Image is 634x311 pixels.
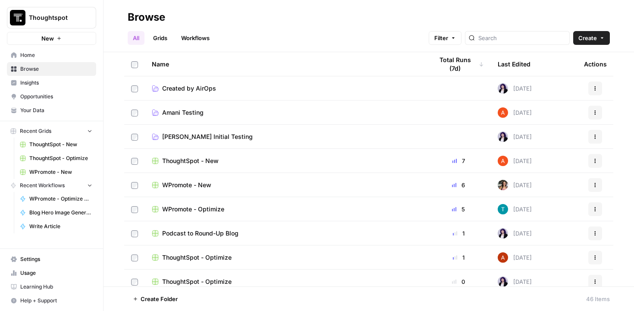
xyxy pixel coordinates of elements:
div: Last Edited [498,52,530,76]
span: WPromote - Optimize Article [29,195,92,203]
a: ThoughtSpot - Optimize [152,277,419,286]
span: WPromote - Optimize [162,205,224,214]
span: ThoughtSpot - New [29,141,92,148]
button: Filter [429,31,461,45]
span: Write Article [29,223,92,230]
span: Your Data [20,107,92,114]
img: vrq4y4cr1c7o18g7bic8abpwgxlg [498,252,508,263]
div: [DATE] [498,83,532,94]
span: Browse [20,65,92,73]
span: WPromote - New [162,181,211,189]
img: 3g4u712am6pgnfv60dfu4e7xs9c9 [498,204,508,214]
div: [DATE] [498,132,532,142]
div: [DATE] [498,252,532,263]
a: Your Data [7,104,96,117]
button: Create [573,31,610,45]
a: Created by AirOps [152,84,419,93]
button: Recent Workflows [7,179,96,192]
a: ThoughtSpot - Optimize [16,151,96,165]
div: 6 [433,181,484,189]
div: [DATE] [498,276,532,287]
a: Browse [7,62,96,76]
a: Usage [7,266,96,280]
a: Blog Hero Image Generator [16,206,96,220]
a: [PERSON_NAME] Initial Testing [152,132,419,141]
span: Create Folder [141,295,178,303]
div: 5 [433,205,484,214]
a: ThoughtSpot - Optimize [152,253,419,262]
span: Podcast to Round-Up Blog [162,229,239,238]
input: Search [478,34,566,42]
span: Settings [20,255,92,263]
img: cje7zb9ux0f2nqyv5qqgv3u0jxek [498,107,508,118]
img: tzasfqpy46zz9dbmxk44r2ls5vap [498,83,508,94]
img: tzasfqpy46zz9dbmxk44r2ls5vap [498,132,508,142]
a: Home [7,48,96,62]
a: WPromote - New [152,181,419,189]
img: tzasfqpy46zz9dbmxk44r2ls5vap [498,276,508,287]
a: Grids [148,31,173,45]
span: Amani Testing [162,108,204,117]
div: 1 [433,229,484,238]
a: WPromote - Optimize [152,205,419,214]
img: tzasfqpy46zz9dbmxk44r2ls5vap [498,228,508,239]
span: WPromote - New [29,168,92,176]
span: ThoughtSpot - Optimize [29,154,92,162]
a: Learning Hub [7,280,96,294]
div: 46 Items [586,295,610,303]
span: Usage [20,269,92,277]
a: Settings [7,252,96,266]
div: 0 [433,277,484,286]
div: 7 [433,157,484,165]
a: WPromote - Optimize Article [16,192,96,206]
a: Opportunities [7,90,96,104]
span: Help + Support [20,297,92,305]
a: Amani Testing [152,108,419,117]
div: Name [152,52,419,76]
div: Actions [584,52,607,76]
div: [DATE] [498,204,532,214]
span: ThoughtSpot - New [162,157,219,165]
img: cje7zb9ux0f2nqyv5qqgv3u0jxek [498,156,508,166]
div: [DATE] [498,107,532,118]
button: Recent Grids [7,125,96,138]
button: Create Folder [128,292,183,306]
span: [PERSON_NAME] Initial Testing [162,132,253,141]
button: Help + Support [7,294,96,308]
a: Workflows [176,31,215,45]
div: Browse [128,10,165,24]
span: Blog Hero Image Generator [29,209,92,217]
img: 41j8ndblatfggvlpm6kh7ds6x6tv [498,180,508,190]
span: Recent Workflows [20,182,65,189]
a: Insights [7,76,96,90]
img: Thoughtspot Logo [10,10,25,25]
div: 1 [433,253,484,262]
div: [DATE] [498,180,532,190]
a: Podcast to Round-Up Blog [152,229,419,238]
button: Workspace: Thoughtspot [7,7,96,28]
a: ThoughtSpot - New [152,157,419,165]
span: Filter [434,34,448,42]
span: New [41,34,54,43]
a: All [128,31,144,45]
span: Thoughtspot [29,13,81,22]
span: Insights [20,79,92,87]
span: ThoughtSpot - Optimize [162,277,232,286]
span: Opportunities [20,93,92,101]
span: Created by AirOps [162,84,216,93]
div: [DATE] [498,156,532,166]
a: Write Article [16,220,96,233]
div: [DATE] [498,228,532,239]
span: Create [578,34,597,42]
span: Recent Grids [20,127,51,135]
button: New [7,32,96,45]
span: ThoughtSpot - Optimize [162,253,232,262]
a: WPromote - New [16,165,96,179]
a: ThoughtSpot - New [16,138,96,151]
span: Learning Hub [20,283,92,291]
div: Total Runs (7d) [433,52,484,76]
span: Home [20,51,92,59]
